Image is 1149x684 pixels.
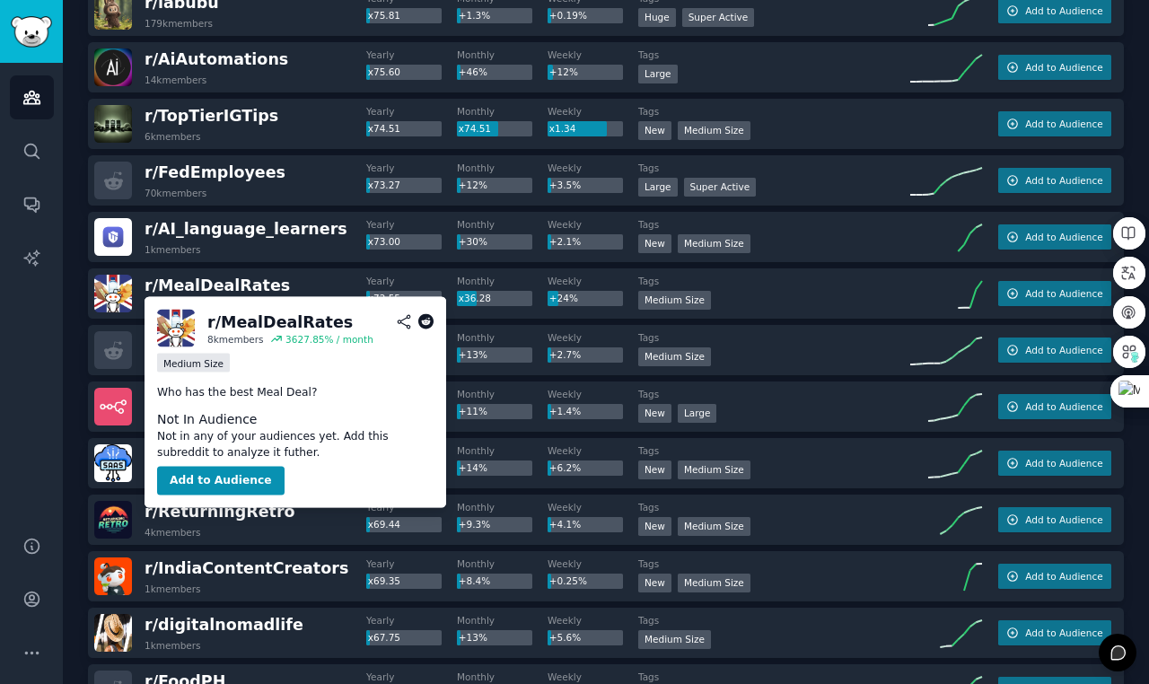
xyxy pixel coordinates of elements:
[998,338,1111,363] button: Add to Audience
[157,385,434,401] p: Who has the best Meal Deal?
[157,429,434,460] dd: Not in any of your audiences yet. Add this subreddit to analyze it futher.
[457,614,548,627] dt: Monthly
[457,501,548,513] dt: Monthly
[548,331,638,344] dt: Weekly
[145,163,285,181] span: r/ FedEmployees
[678,460,750,479] div: Medium Size
[457,105,548,118] dt: Monthly
[145,503,295,521] span: r/ ReturningRetro
[548,162,638,174] dt: Weekly
[998,224,1111,250] button: Add to Audience
[366,557,457,570] dt: Yearly
[998,168,1111,193] button: Add to Audience
[11,16,52,48] img: GummySearch logo
[638,331,910,344] dt: Tags
[459,462,487,473] span: +14%
[457,557,548,570] dt: Monthly
[145,559,348,577] span: r/ IndiaContentCreators
[368,632,400,643] span: x67.75
[145,74,206,86] div: 14k members
[548,671,638,683] dt: Weekly
[457,162,548,174] dt: Monthly
[145,616,303,634] span: r/ digitalnomadlife
[94,105,132,143] img: TopTierIGTips
[1025,344,1102,356] span: Add to Audience
[459,406,487,417] span: +11%
[638,574,671,592] div: New
[366,48,457,61] dt: Yearly
[285,333,373,346] div: 3627.85 % / month
[207,311,353,333] div: r/ MealDealRates
[998,620,1111,645] button: Add to Audience
[207,333,264,346] div: 8k members
[366,162,457,174] dt: Yearly
[638,630,711,649] div: Medium Size
[457,331,548,344] dt: Monthly
[459,632,487,643] span: +13%
[145,526,201,539] div: 4k members
[638,65,678,83] div: Large
[457,444,548,457] dt: Monthly
[145,583,201,595] div: 1k members
[548,444,638,457] dt: Weekly
[157,310,195,347] img: MealDealRates
[638,291,711,310] div: Medium Size
[998,281,1111,306] button: Add to Audience
[157,354,230,373] div: Medium Size
[145,17,213,30] div: 179k members
[368,519,400,530] span: x69.44
[1025,118,1102,130] span: Add to Audience
[459,575,490,586] span: +8.4%
[549,180,581,190] span: +3.5%
[638,347,711,366] div: Medium Size
[682,8,755,27] div: Super Active
[1025,513,1102,526] span: Add to Audience
[368,123,400,134] span: x74.51
[145,107,278,125] span: r/ TopTierIGTips
[457,671,548,683] dt: Monthly
[145,639,201,652] div: 1k members
[459,519,490,530] span: +9.3%
[684,178,757,197] div: Super Active
[94,218,132,256] img: AI_language_learners
[548,105,638,118] dt: Weekly
[145,130,201,143] div: 6k members
[145,187,206,199] div: 70k members
[366,218,457,231] dt: Yearly
[1025,4,1102,17] span: Add to Audience
[366,671,457,683] dt: Yearly
[548,557,638,570] dt: Weekly
[457,218,548,231] dt: Monthly
[678,404,717,423] div: Large
[638,162,910,174] dt: Tags
[548,218,638,231] dt: Weekly
[998,111,1111,136] button: Add to Audience
[638,460,671,479] div: New
[638,404,671,423] div: New
[145,220,347,238] span: r/ AI_language_learners
[549,10,587,21] span: +0.19%
[678,121,750,140] div: Medium Size
[638,275,910,287] dt: Tags
[94,444,132,482] img: SaaSSolopreneurs
[94,388,132,425] img: n8n_on_server
[1025,400,1102,413] span: Add to Audience
[459,123,491,134] span: x74.51
[145,243,201,256] div: 1k members
[1025,174,1102,187] span: Add to Audience
[998,451,1111,476] button: Add to Audience
[368,236,400,247] span: x73.00
[366,275,457,287] dt: Yearly
[638,501,910,513] dt: Tags
[94,501,132,539] img: ReturningRetro
[549,236,581,247] span: +2.1%
[638,8,676,27] div: Huge
[638,557,910,570] dt: Tags
[638,517,671,536] div: New
[638,178,678,197] div: Large
[638,671,910,683] dt: Tags
[368,10,400,21] span: x75.81
[457,388,548,400] dt: Monthly
[157,467,285,495] button: Add to Audience
[145,50,288,68] span: r/ AiAutomations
